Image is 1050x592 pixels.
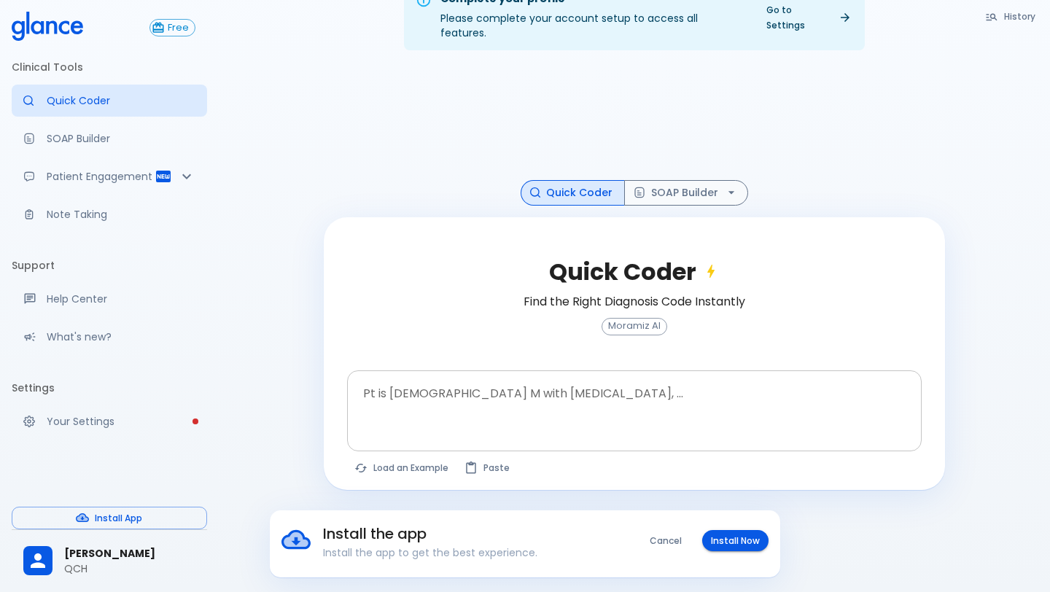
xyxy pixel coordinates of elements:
[47,93,195,108] p: Quick Coder
[521,180,625,206] button: Quick Coder
[12,50,207,85] li: Clinical Tools
[12,536,207,586] div: [PERSON_NAME]QCH
[149,19,195,36] button: Free
[47,414,195,429] p: Your Settings
[162,23,195,34] span: Free
[64,561,195,576] p: QCH
[47,292,195,306] p: Help Center
[323,545,602,560] p: Install the app to get the best experience.
[702,530,769,551] button: Install Now
[47,330,195,344] p: What's new?
[12,85,207,117] a: Moramiz: Find ICD10AM codes instantly
[12,321,207,353] div: Recent updates and feature releases
[12,248,207,283] li: Support
[323,522,602,545] h6: Install the app
[12,405,207,437] a: Please complete account setup
[978,6,1044,27] button: History
[12,507,207,529] button: Install App
[12,198,207,230] a: Advanced note-taking
[457,457,518,478] button: Paste from clipboard
[624,180,748,206] button: SOAP Builder
[347,457,457,478] button: Load a random example
[47,131,195,146] p: SOAP Builder
[47,207,195,222] p: Note Taking
[149,19,207,36] a: Click to view or change your subscription
[602,321,666,332] span: Moramiz AI
[524,292,745,312] h6: Find the Right Diagnosis Code Instantly
[12,370,207,405] li: Settings
[641,530,691,551] button: Cancel
[47,169,155,184] p: Patient Engagement
[12,283,207,315] a: Get help from our support team
[64,546,195,561] span: [PERSON_NAME]
[12,122,207,155] a: Docugen: Compose a clinical documentation in seconds
[549,258,720,286] h2: Quick Coder
[12,160,207,192] div: Patient Reports & Referrals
